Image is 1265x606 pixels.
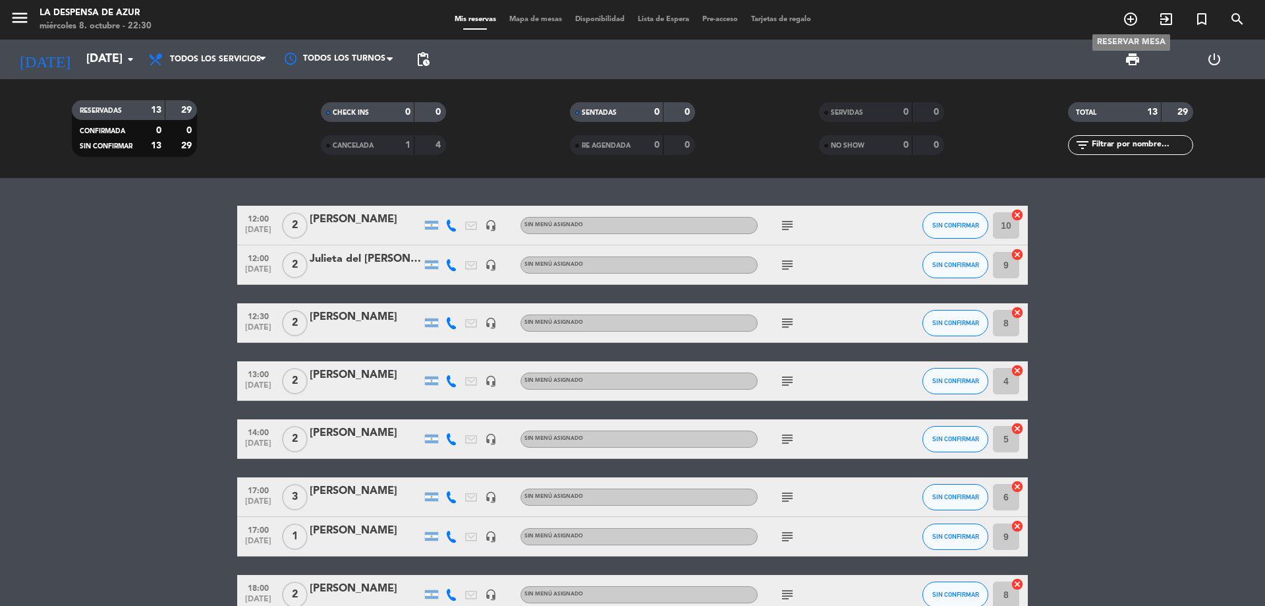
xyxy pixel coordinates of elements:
span: 17:00 [242,482,275,497]
span: 13:00 [242,366,275,381]
span: Lista de Espera [631,16,696,23]
i: arrow_drop_down [123,51,138,67]
strong: 4 [436,140,443,150]
i: cancel [1011,248,1024,261]
span: 12:30 [242,308,275,323]
span: SIN CONFIRMAR [932,591,979,598]
strong: 0 [903,107,909,117]
i: headset_mic [485,589,497,601]
i: menu [10,8,30,28]
button: SIN CONFIRMAR [922,310,988,336]
span: Sin menú asignado [524,436,583,441]
i: search [1229,11,1245,27]
span: Tarjetas de regalo [745,16,818,23]
div: [PERSON_NAME] [310,483,422,500]
strong: 29 [181,141,194,150]
span: 2 [282,368,308,394]
i: headset_mic [485,375,497,387]
strong: 13 [1147,107,1158,117]
div: La Despensa de Azur [40,7,152,20]
span: Sin menú asignado [524,222,583,227]
strong: 0 [685,107,692,117]
i: filter_list [1075,137,1090,153]
button: SIN CONFIRMAR [922,524,988,550]
span: Mis reservas [448,16,503,23]
i: cancel [1011,208,1024,222]
span: [DATE] [242,439,275,454]
div: [PERSON_NAME] [310,309,422,326]
span: SIN CONFIRMAR [932,377,979,384]
span: Sin menú asignado [524,378,583,383]
span: [DATE] [242,265,275,280]
i: headset_mic [485,259,497,271]
i: headset_mic [485,531,497,543]
strong: 0 [436,107,443,117]
span: 12:00 [242,250,275,265]
strong: 0 [934,140,942,150]
i: subject [779,529,795,545]
span: [DATE] [242,381,275,396]
span: CONFIRMADA [80,128,125,135]
i: power_settings_new [1206,51,1222,67]
span: SIN CONFIRMAR [932,319,979,326]
span: SIN CONFIRMAR [932,493,979,500]
strong: 0 [156,126,161,135]
i: [DATE] [10,45,80,74]
div: [PERSON_NAME] [310,425,422,442]
button: SIN CONFIRMAR [922,212,988,239]
strong: 0 [186,126,194,135]
span: NO SHOW [831,142,864,149]
span: SIN CONFIRMAR [932,222,979,229]
span: 2 [282,310,308,336]
i: cancel [1011,306,1024,319]
strong: 0 [685,140,692,150]
button: menu [10,8,30,32]
span: 2 [282,426,308,452]
span: SERVIDAS [831,109,863,116]
i: subject [779,489,795,505]
i: headset_mic [485,220,497,231]
i: subject [779,257,795,273]
strong: 13 [151,141,161,150]
i: add_circle_outline [1123,11,1138,27]
div: RESERVAR MESA [1092,34,1170,51]
button: SIN CONFIRMAR [922,484,988,510]
div: [PERSON_NAME] [310,211,422,228]
span: 2 [282,252,308,278]
span: Sin menú asignado [524,494,583,499]
i: subject [779,373,795,389]
span: Sin menú asignado [524,591,583,597]
i: cancel [1011,364,1024,377]
strong: 0 [654,140,660,150]
span: 14:00 [242,424,275,439]
div: Julieta del [PERSON_NAME] [310,251,422,268]
span: RESERVADAS [80,107,122,114]
span: Sin menú asignado [524,533,583,539]
span: SIN CONFIRMAR [932,435,979,442]
span: [DATE] [242,226,275,241]
div: LOG OUT [1173,40,1255,79]
span: 3 [282,484,308,510]
span: CHECK INS [333,109,369,116]
span: pending_actions [415,51,431,67]
i: cancel [1011,480,1024,493]
strong: 0 [654,107,660,117]
button: SIN CONFIRMAR [922,368,988,394]
i: headset_mic [485,317,497,329]
i: turned_in_not [1194,11,1210,27]
span: SIN CONFIRMAR [932,533,979,540]
i: cancel [1011,578,1024,591]
span: SIN CONFIRMAR [932,261,979,268]
strong: 29 [181,106,194,115]
span: 12:00 [242,210,275,226]
button: SIN CONFIRMAR [922,252,988,278]
strong: 0 [405,107,410,117]
i: cancel [1011,520,1024,533]
span: Sin menú asignado [524,320,583,325]
div: [PERSON_NAME] [310,522,422,539]
strong: 1 [405,140,410,150]
i: subject [779,218,795,233]
strong: 29 [1177,107,1191,117]
span: [DATE] [242,323,275,338]
i: subject [779,587,795,603]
